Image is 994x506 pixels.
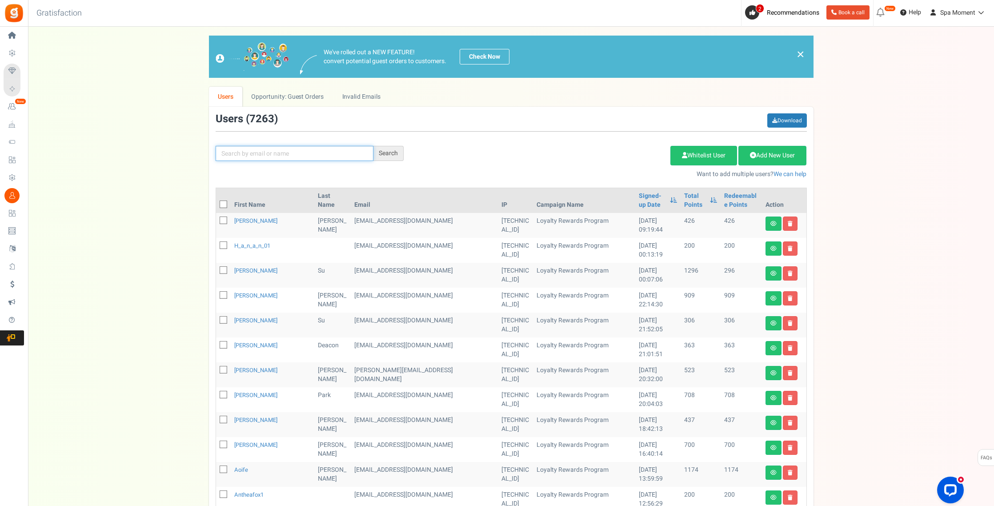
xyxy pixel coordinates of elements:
[721,412,762,437] td: 437
[231,188,314,213] th: First Name
[498,213,533,238] td: [TECHNICAL_ID]
[533,462,635,487] td: Loyalty Rewards Program
[533,263,635,288] td: Loyalty Rewards Program
[234,266,277,275] a: [PERSON_NAME]
[234,217,277,225] a: [PERSON_NAME]
[351,263,498,288] td: customer
[533,238,635,263] td: Loyalty Rewards Program
[498,188,533,213] th: IP
[4,99,24,114] a: New
[681,437,721,462] td: 700
[681,238,721,263] td: 200
[684,192,705,209] a: Total Points
[324,48,446,66] p: We've rolled out a NEW FEATURE! convert potential guest orders to customers.
[314,437,351,462] td: [PERSON_NAME]
[216,113,278,125] h3: Users ( )
[314,362,351,387] td: [PERSON_NAME]
[788,345,793,351] i: Delete user
[767,8,819,17] span: Recommendations
[788,246,793,251] i: Delete user
[721,263,762,288] td: 296
[635,462,681,487] td: [DATE] 13:59:59
[774,169,806,179] a: We can help
[788,395,793,401] i: Delete user
[498,337,533,362] td: [TECHNICAL_ID]
[533,288,635,313] td: Loyalty Rewards Program
[721,337,762,362] td: 363
[234,441,277,449] a: [PERSON_NAME]
[738,146,806,165] a: Add New User
[234,490,264,499] a: antheafox1
[681,462,721,487] td: 1174
[314,412,351,437] td: [PERSON_NAME]
[788,445,793,450] i: Delete user
[635,337,681,362] td: [DATE] 21:01:51
[897,5,925,20] a: Help
[242,87,333,107] a: Opportunity: Guest Orders
[721,437,762,462] td: 700
[27,4,92,22] h3: Gratisfaction
[770,221,777,226] i: View details
[788,420,793,426] i: Delete user
[249,111,274,127] span: 7263
[498,362,533,387] td: [TECHNICAL_ID]
[770,246,777,251] i: View details
[635,213,681,238] td: [DATE] 09:19:44
[767,113,807,128] a: Download
[681,337,721,362] td: 363
[721,288,762,313] td: 909
[788,495,793,500] i: Delete user
[351,362,498,387] td: customer
[351,288,498,313] td: customer
[724,192,758,209] a: Redeemable Points
[788,271,793,276] i: Delete user
[234,366,277,374] a: [PERSON_NAME]
[681,313,721,337] td: 306
[770,370,777,376] i: View details
[351,437,498,462] td: customer
[770,470,777,475] i: View details
[314,188,351,213] th: Last Name
[209,87,243,107] a: Users
[980,450,992,466] span: FAQs
[721,213,762,238] td: 426
[351,213,498,238] td: customer
[681,412,721,437] td: 437
[635,437,681,462] td: [DATE] 16:40:14
[333,87,389,107] a: Invalid Emails
[681,288,721,313] td: 909
[351,462,498,487] td: customer
[770,420,777,426] i: View details
[314,387,351,412] td: Park
[351,188,498,213] th: Email
[745,5,823,20] a: 2 Recommendations
[788,296,793,301] i: Delete user
[4,3,24,23] img: Gratisfaction
[234,391,277,399] a: [PERSON_NAME]
[417,170,807,179] p: Want to add multiple users?
[635,238,681,263] td: [DATE] 00:13:19
[635,263,681,288] td: [DATE] 00:07:06
[635,288,681,313] td: [DATE] 22:14:30
[797,49,805,60] a: ×
[533,412,635,437] td: Loyalty Rewards Program
[234,341,277,349] a: [PERSON_NAME]
[681,263,721,288] td: 1296
[884,5,896,12] em: New
[681,362,721,387] td: 523
[788,321,793,326] i: Delete user
[721,387,762,412] td: 708
[234,316,277,325] a: [PERSON_NAME]
[498,288,533,313] td: [TECHNICAL_ID]
[721,238,762,263] td: 200
[770,271,777,276] i: View details
[498,437,533,462] td: [TECHNICAL_ID]
[788,470,793,475] i: Delete user
[770,395,777,401] i: View details
[770,345,777,351] i: View details
[533,188,635,213] th: Campaign Name
[681,213,721,238] td: 426
[670,146,737,165] a: Whitelist User
[314,263,351,288] td: Su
